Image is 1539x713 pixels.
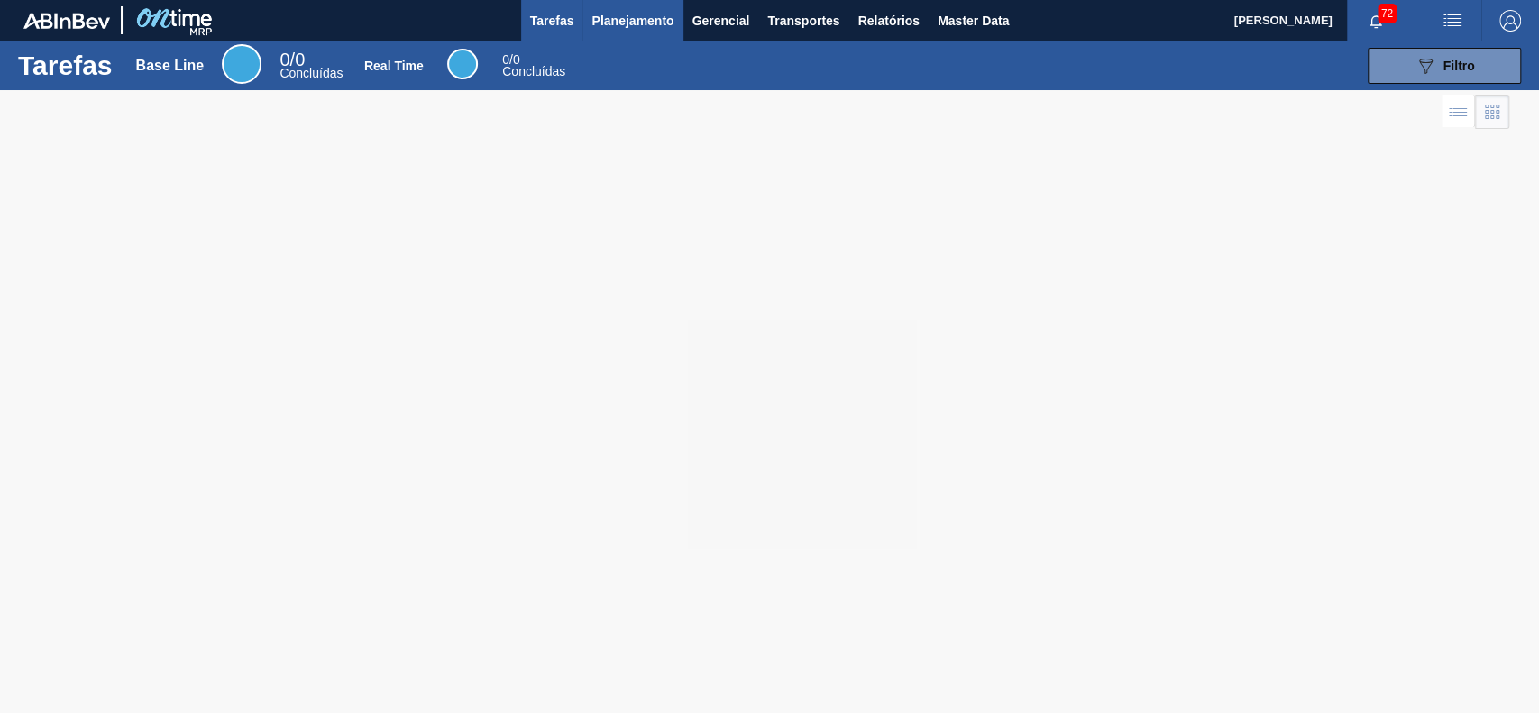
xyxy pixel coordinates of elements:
[18,55,113,76] h1: Tarefas
[502,64,565,78] span: Concluídas
[222,44,261,84] div: Base Line
[364,59,424,73] div: Real Time
[1499,10,1521,32] img: Logout
[1443,59,1475,73] span: Filtro
[502,52,519,67] span: / 0
[591,10,673,32] span: Planejamento
[1347,8,1405,33] button: Notificações
[1378,4,1397,23] span: 72
[279,52,343,79] div: Base Line
[23,13,110,29] img: TNhmsLtSVTkK8tSr43FrP2fwEKptu5GPRR3wAAAABJRU5ErkJggg==
[502,52,509,67] span: 0
[767,10,839,32] span: Transportes
[1442,10,1463,32] img: userActions
[1368,48,1521,84] button: Filtro
[136,58,205,74] div: Base Line
[279,50,289,69] span: 0
[279,50,305,69] span: / 0
[938,10,1009,32] span: Master Data
[502,54,565,78] div: Real Time
[692,10,750,32] span: Gerencial
[857,10,919,32] span: Relatórios
[279,66,343,80] span: Concluídas
[447,49,478,79] div: Real Time
[530,10,574,32] span: Tarefas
